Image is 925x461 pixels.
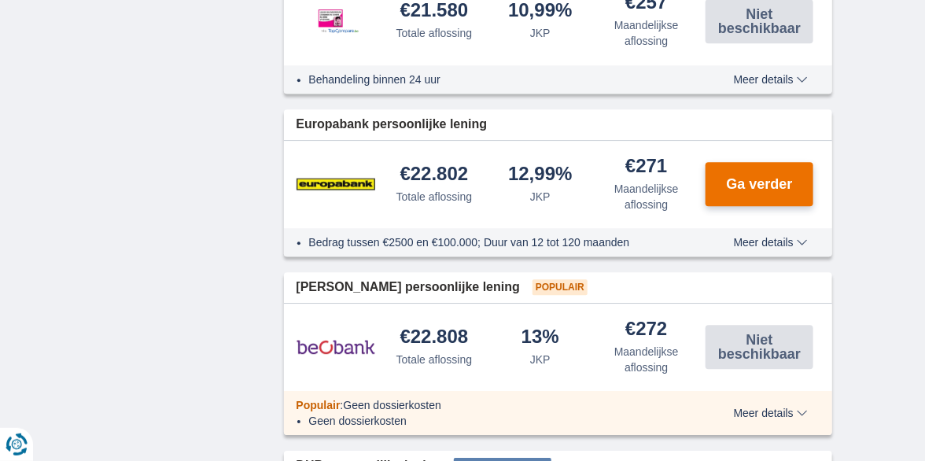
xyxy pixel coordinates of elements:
button: Niet beschikbaar [706,325,813,369]
span: Europabank persoonlijke lening [297,116,488,134]
button: Ga verder [706,162,813,206]
div: JKP [530,25,551,41]
span: Meer details [734,408,808,419]
li: Behandeling binnen 24 uur [309,72,700,87]
li: Bedrag tussen €2500 en €100.000; Duur van 12 tot 120 maanden [309,234,700,250]
span: Meer details [734,237,808,248]
img: product.pl.alt Europabank [297,164,375,204]
span: Populair [297,399,341,411]
div: 13% [521,327,559,349]
div: €271 [625,157,667,178]
div: 12,99% [508,164,572,186]
span: Niet beschikbaar [710,333,809,361]
div: Maandelijkse aflossing [599,344,693,375]
div: 10,99% [508,1,572,22]
div: €22.808 [400,327,469,349]
div: Totale aflossing [396,189,473,205]
div: JKP [530,352,551,367]
div: JKP [530,189,551,205]
div: Maandelijkse aflossing [599,181,693,212]
div: €21.580 [400,1,469,22]
button: Meer details [722,236,820,249]
div: Maandelijkse aflossing [599,17,693,49]
div: Totale aflossing [396,352,473,367]
div: €272 [625,319,667,341]
span: Meer details [734,74,808,85]
li: Geen dossierkosten [309,413,700,429]
button: Meer details [722,407,820,419]
span: Populair [533,279,588,295]
div: €22.802 [400,164,469,186]
button: Meer details [722,73,820,86]
span: Geen dossierkosten [343,399,441,411]
div: Totale aflossing [396,25,473,41]
span: Niet beschikbaar [710,7,809,35]
img: product.pl.alt Beobank [297,327,375,367]
span: [PERSON_NAME] persoonlijke lening [297,278,520,297]
span: Ga verder [727,177,793,191]
div: : [284,397,713,413]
